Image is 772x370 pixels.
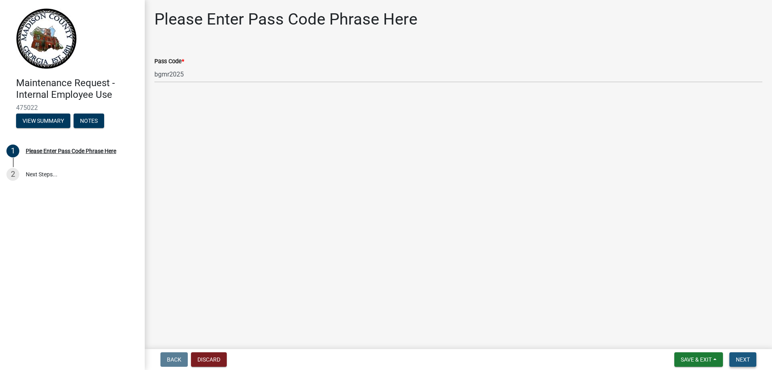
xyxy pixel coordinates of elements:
[74,114,104,128] button: Notes
[154,10,417,29] h1: Please Enter Pass Code Phrase Here
[160,352,188,367] button: Back
[6,168,19,181] div: 2
[16,8,77,69] img: Madison County, Georgia
[681,356,712,363] span: Save & Exit
[16,118,70,124] wm-modal-confirm: Summary
[16,104,129,112] span: 475022
[26,148,116,154] div: Please Enter Pass Code Phrase Here
[74,118,104,124] wm-modal-confirm: Notes
[154,59,184,64] label: Pass Code
[191,352,227,367] button: Discard
[167,356,181,363] span: Back
[729,352,756,367] button: Next
[16,77,138,101] h4: Maintenance Request - Internal Employee Use
[736,356,750,363] span: Next
[674,352,723,367] button: Save & Exit
[6,145,19,157] div: 1
[16,114,70,128] button: View Summary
